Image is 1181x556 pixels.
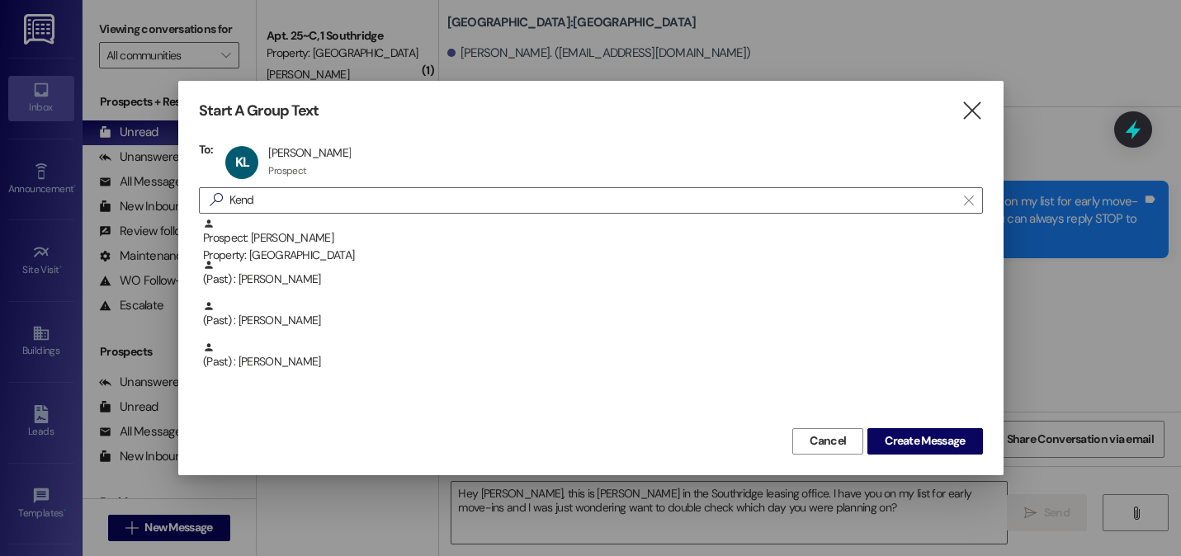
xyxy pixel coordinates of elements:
div: Prospect [268,164,306,177]
div: (Past) : [PERSON_NAME] [203,342,983,370]
div: (Past) : [PERSON_NAME] [199,259,983,300]
input: Search for any contact or apartment [229,189,956,212]
span: KL [235,153,249,171]
span: Create Message [885,432,965,450]
div: Prospect: [PERSON_NAME] [203,218,983,265]
div: (Past) : [PERSON_NAME] [203,300,983,329]
div: [PERSON_NAME] [268,145,351,160]
h3: To: [199,142,214,157]
i:  [964,194,973,207]
button: Create Message [867,428,982,455]
div: (Past) : [PERSON_NAME] [199,300,983,342]
span: Cancel [810,432,846,450]
button: Cancel [792,428,863,455]
div: Property: [GEOGRAPHIC_DATA] [203,247,983,264]
div: (Past) : [PERSON_NAME] [203,259,983,288]
button: Clear text [956,188,982,213]
div: (Past) : [PERSON_NAME] [199,342,983,383]
h3: Start A Group Text [199,101,319,120]
i:  [961,102,983,120]
div: Prospect: [PERSON_NAME]Property: [GEOGRAPHIC_DATA] [199,218,983,259]
i:  [203,191,229,209]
